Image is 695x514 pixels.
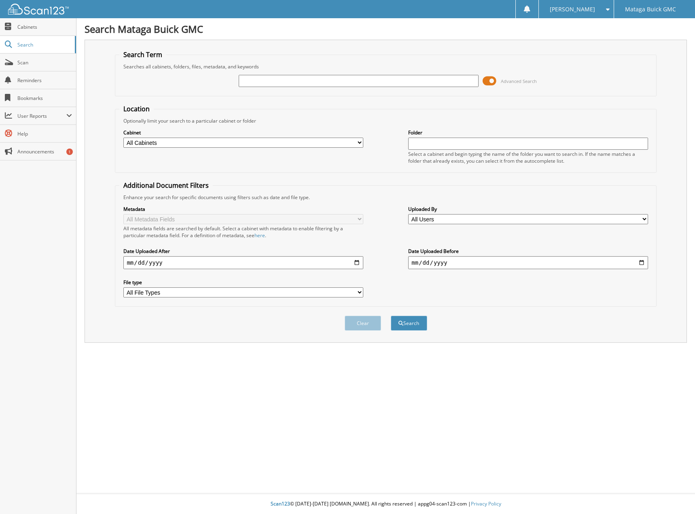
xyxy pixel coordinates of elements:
[119,104,154,113] legend: Location
[119,181,213,190] legend: Additional Document Filters
[408,248,648,255] label: Date Uploaded Before
[17,23,72,30] span: Cabinets
[17,77,72,84] span: Reminders
[408,206,648,212] label: Uploaded By
[123,225,363,239] div: All metadata fields are searched by default. Select a cabinet with metadata to enable filtering b...
[123,129,363,136] label: Cabinet
[119,50,166,59] legend: Search Term
[85,22,687,36] h1: Search Mataga Buick GMC
[254,232,265,239] a: here
[119,63,652,70] div: Searches all cabinets, folders, files, metadata, and keywords
[271,500,290,507] span: Scan123
[501,78,537,84] span: Advanced Search
[119,194,652,201] div: Enhance your search for specific documents using filters such as date and file type.
[17,41,71,48] span: Search
[408,256,648,269] input: end
[408,129,648,136] label: Folder
[471,500,501,507] a: Privacy Policy
[17,95,72,102] span: Bookmarks
[17,148,72,155] span: Announcements
[17,59,72,66] span: Scan
[123,256,363,269] input: start
[17,113,66,119] span: User Reports
[119,117,652,124] div: Optionally limit your search to a particular cabinet or folder
[625,7,676,12] span: Mataga Buick GMC
[123,279,363,286] label: File type
[123,206,363,212] label: Metadata
[550,7,595,12] span: [PERSON_NAME]
[76,494,695,514] div: © [DATE]-[DATE] [DOMAIN_NAME]. All rights reserved | appg04-scan123-com |
[66,149,73,155] div: 1
[17,130,72,137] span: Help
[123,248,363,255] label: Date Uploaded After
[408,151,648,164] div: Select a cabinet and begin typing the name of the folder you want to search in. If the name match...
[391,316,427,331] button: Search
[345,316,381,331] button: Clear
[8,4,69,15] img: scan123-logo-white.svg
